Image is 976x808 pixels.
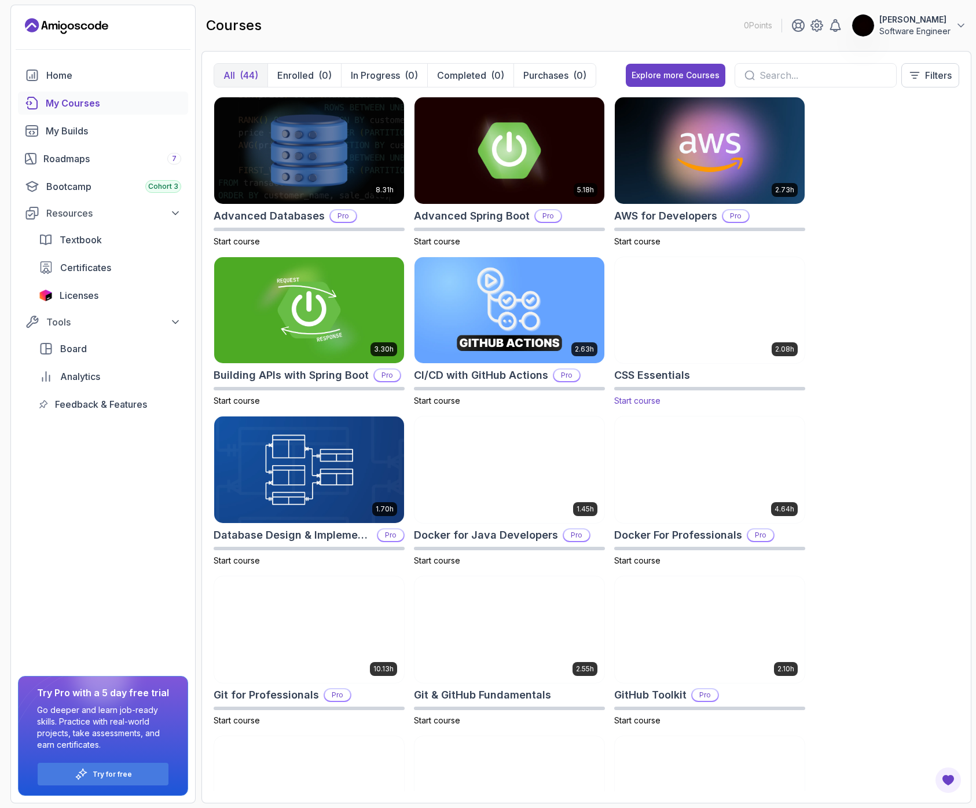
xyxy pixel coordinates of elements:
p: [PERSON_NAME] [879,14,951,25]
p: 2.63h [575,345,594,354]
p: 2.08h [775,345,794,354]
p: 1.45h [577,504,594,514]
span: Start course [414,715,460,725]
div: Tools [46,315,181,329]
p: Pro [564,529,589,541]
span: Start course [614,715,661,725]
p: Completed [437,68,486,82]
p: 3.30h [374,345,394,354]
p: Pro [378,529,403,541]
p: Pro [748,529,773,541]
a: feedback [32,393,188,416]
p: Pro [535,210,561,222]
p: 4.64h [775,504,794,514]
span: Start course [614,555,661,565]
span: 7 [172,154,177,163]
span: Start course [214,396,260,405]
p: 2.10h [777,664,794,674]
h2: Advanced Spring Boot [414,208,530,224]
span: Feedback & Features [55,397,147,411]
span: Start course [414,396,460,405]
div: Explore more Courses [632,70,720,81]
p: Pro [692,689,718,701]
h2: Docker for Java Developers [414,527,558,543]
p: 5.18h [577,185,594,195]
span: Cohort 3 [148,182,178,191]
img: Docker for Java Developers card [414,416,604,523]
h2: Building APIs with Spring Boot [214,367,369,383]
span: Analytics [60,370,100,383]
p: 0 Points [744,20,772,31]
div: My Builds [46,124,181,138]
img: CSS Essentials card [610,254,809,366]
img: jetbrains icon [39,290,53,301]
span: Start course [214,236,260,246]
a: roadmaps [18,147,188,170]
p: 8.31h [376,185,394,195]
p: 10.13h [373,664,394,674]
a: home [18,64,188,87]
div: (0) [573,68,586,82]
input: Search... [759,68,887,82]
p: 1.70h [376,504,394,514]
a: Try for free [93,770,132,779]
p: Purchases [523,68,568,82]
p: 2.55h [576,664,594,674]
img: Building APIs with Spring Boot card [214,257,404,364]
h2: Git & GitHub Fundamentals [414,687,551,703]
div: (44) [240,68,258,82]
img: Docker For Professionals card [615,416,805,523]
span: Board [60,342,87,356]
div: (0) [491,68,504,82]
button: Enrolled(0) [267,64,341,87]
a: bootcamp [18,175,188,198]
img: Git for Professionals card [214,576,404,683]
button: Tools [18,312,188,332]
img: CI/CD with GitHub Actions card [414,257,604,364]
a: Landing page [25,17,108,35]
p: Filters [925,68,952,82]
h2: AWS for Developers [614,208,717,224]
h2: CSS Essentials [614,367,690,383]
div: (0) [405,68,418,82]
button: Try for free [37,762,169,786]
img: AWS for Developers card [615,97,805,204]
h2: GitHub Toolkit [614,687,687,703]
span: Start course [414,555,460,565]
div: My Courses [46,96,181,110]
h2: Git for Professionals [214,687,319,703]
img: Advanced Spring Boot card [414,97,604,204]
span: Licenses [60,288,98,302]
span: Start course [414,236,460,246]
a: board [32,337,188,360]
button: Explore more Courses [626,64,725,87]
span: Start course [614,236,661,246]
div: Roadmaps [43,152,181,166]
button: Purchases(0) [513,64,596,87]
div: Home [46,68,181,82]
span: Start course [214,555,260,565]
img: GitHub Toolkit card [615,576,805,683]
button: All(44) [214,64,267,87]
p: Go deeper and learn job-ready skills. Practice with real-world projects, take assessments, and ea... [37,704,169,751]
span: Start course [614,396,661,405]
h2: Advanced Databases [214,208,325,224]
img: user profile image [852,14,874,36]
button: Filters [901,63,959,87]
img: Git & GitHub Fundamentals card [414,576,604,683]
p: Pro [723,210,748,222]
p: In Progress [351,68,400,82]
button: Completed(0) [427,64,513,87]
img: Advanced Databases card [214,97,404,204]
h2: Database Design & Implementation [214,527,372,543]
button: user profile image[PERSON_NAME]Software Engineer [852,14,967,37]
h2: CI/CD with GitHub Actions [414,367,548,383]
button: In Progress(0) [341,64,427,87]
span: Textbook [60,233,102,247]
p: Pro [325,689,350,701]
p: Pro [331,210,356,222]
button: Open Feedback Button [934,766,962,794]
div: Bootcamp [46,180,181,193]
